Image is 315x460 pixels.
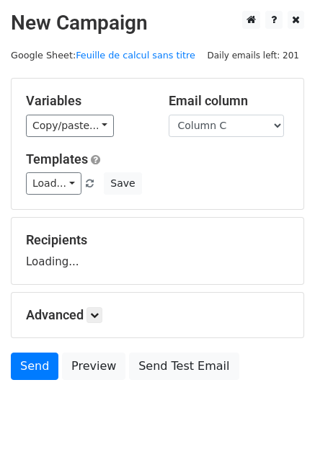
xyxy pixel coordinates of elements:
[26,93,147,109] h5: Variables
[62,353,125,380] a: Preview
[202,50,304,61] a: Daily emails left: 201
[26,232,289,270] div: Loading...
[129,353,239,380] a: Send Test Email
[11,11,304,35] h2: New Campaign
[169,93,290,109] h5: Email column
[202,48,304,63] span: Daily emails left: 201
[76,50,195,61] a: Feuille de calcul sans titre
[26,151,88,167] a: Templates
[104,172,141,195] button: Save
[11,353,58,380] a: Send
[26,307,289,323] h5: Advanced
[26,172,81,195] a: Load...
[11,50,195,61] small: Google Sheet:
[26,115,114,137] a: Copy/paste...
[26,232,289,248] h5: Recipients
